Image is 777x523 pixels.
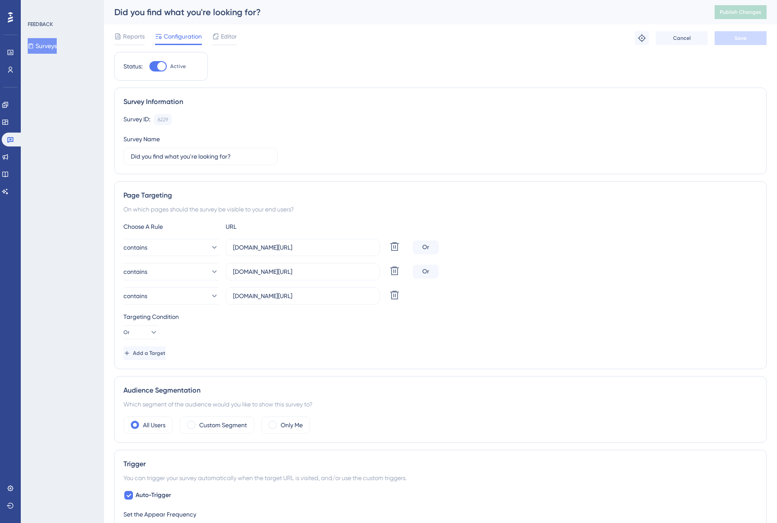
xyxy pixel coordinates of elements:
[123,399,758,409] div: Which segment of the audience would you like to show this survey to?
[233,267,372,276] input: yourwebsite.com/path
[28,38,57,54] button: Surveys
[131,152,270,161] input: Type your Survey name
[123,114,150,125] div: Survey ID:
[123,242,147,253] span: contains
[136,490,171,500] span: Auto-Trigger
[123,385,758,396] div: Audience Segmentation
[199,420,247,430] label: Custom Segment
[735,35,747,42] span: Save
[123,329,129,336] span: Or
[123,473,758,483] div: You can trigger your survey automatically when the target URL is visited, and/or use the custom t...
[123,134,160,144] div: Survey Name
[123,204,758,214] div: On which pages should the survey be visible to your end users?
[123,239,219,256] button: contains
[656,31,708,45] button: Cancel
[158,116,168,123] div: 6229
[221,31,237,42] span: Editor
[226,221,321,232] div: URL
[123,61,142,71] div: Status:
[233,243,372,252] input: yourwebsite.com/path
[123,287,219,305] button: contains
[123,346,165,360] button: Add a Target
[123,266,147,277] span: contains
[123,325,158,339] button: Or
[170,63,186,70] span: Active
[123,31,145,42] span: Reports
[720,9,761,16] span: Publish Changes
[123,509,758,520] div: Set the Appear Frequency
[123,190,758,201] div: Page Targeting
[114,6,693,18] div: Did you find what you're looking for?
[123,312,758,322] div: Targeting Condition
[123,221,219,232] div: Choose A Rule
[28,21,53,28] div: FEEDBACK
[123,263,219,280] button: contains
[715,31,767,45] button: Save
[133,350,165,357] span: Add a Target
[123,97,758,107] div: Survey Information
[413,240,439,254] div: Or
[281,420,303,430] label: Only Me
[673,35,691,42] span: Cancel
[123,291,147,301] span: contains
[123,459,758,469] div: Trigger
[164,31,202,42] span: Configuration
[413,265,439,279] div: Or
[233,291,372,301] input: yourwebsite.com/path
[715,5,767,19] button: Publish Changes
[143,420,165,430] label: All Users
